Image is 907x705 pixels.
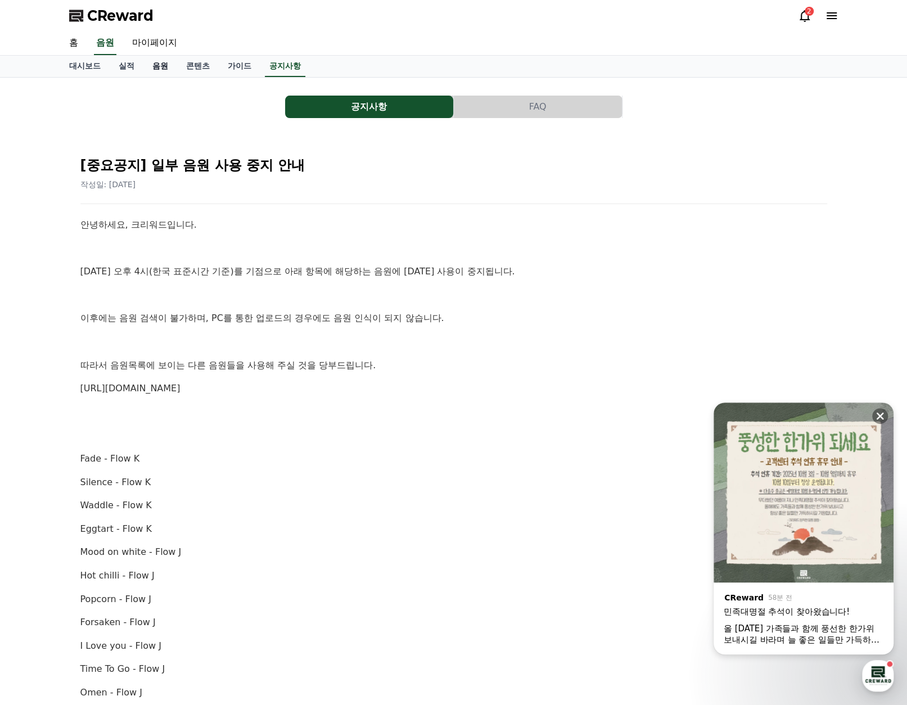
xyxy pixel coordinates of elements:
[80,383,181,394] a: [URL][DOMAIN_NAME]
[454,96,622,118] a: FAQ
[74,356,145,385] a: 대화
[80,592,827,607] p: Popcorn - Flow J
[80,662,827,676] p: Time To Go - Flow J
[805,7,814,16] div: 2
[103,374,116,383] span: 대화
[3,356,74,385] a: 홈
[80,685,827,700] p: Omen - Flow J
[60,56,110,77] a: 대시보드
[80,451,827,466] p: Fade - Flow K
[80,475,827,490] p: Silence - Flow K
[87,7,154,25] span: CReward
[177,56,219,77] a: 콘텐츠
[174,373,187,382] span: 설정
[80,568,827,583] p: Hot chilli - Flow J
[265,56,305,77] a: 공지사항
[80,311,827,326] p: 이후에는 음원 검색이 불가하며, PC를 통한 업로드의 경우에도 음원 인식이 되지 않습니다.
[798,9,811,22] a: 2
[454,96,622,118] button: FAQ
[80,218,827,232] p: 안녕하세요, 크리워드입니다.
[80,639,827,653] p: I Love you - Flow J
[69,7,154,25] a: CReward
[285,96,453,118] button: 공지사항
[110,56,143,77] a: 실적
[80,358,827,373] p: 따라서 음원목록에 보이는 다른 음원들을 사용해 주실 것을 당부드립니다.
[285,96,454,118] a: 공지사항
[145,356,216,385] a: 설정
[80,522,827,536] p: Eggtart - Flow K
[80,545,827,559] p: Mood on white - Flow J
[80,264,827,279] p: [DATE] 오후 4시(한국 표준시간 기준)를 기점으로 아래 항목에 해당하는 음원에 [DATE] 사용이 중지됩니다.
[80,156,827,174] h2: [중요공지] 일부 음원 사용 중지 안내
[60,31,87,55] a: 홈
[35,373,42,382] span: 홈
[80,498,827,513] p: Waddle - Flow K
[219,56,260,77] a: 가이드
[143,56,177,77] a: 음원
[80,615,827,630] p: Forsaken - Flow J
[80,180,136,189] span: 작성일: [DATE]
[94,31,116,55] a: 음원
[123,31,186,55] a: 마이페이지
